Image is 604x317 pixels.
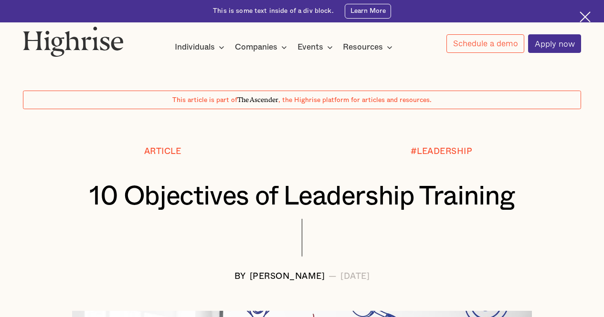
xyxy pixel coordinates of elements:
div: Companies [235,41,290,53]
div: Article [144,147,181,156]
div: [DATE] [340,272,370,281]
a: Apply now [528,34,581,53]
div: — [328,272,337,281]
h1: 10 Objectives of Leadership Training [46,182,558,212]
div: BY [234,272,246,281]
div: Individuals [175,41,215,53]
div: Resources [343,41,383,53]
img: Highrise logo [23,26,124,57]
span: , the Highrise platform for articles and resources. [278,97,432,103]
span: The Ascender [237,94,278,102]
div: This is some text inside of a div block. [213,7,334,16]
div: Companies [235,41,277,53]
span: This article is part of [172,97,237,103]
div: Individuals [175,41,227,53]
img: Cross icon [580,11,591,22]
div: Events [297,41,323,53]
a: Schedule a demo [446,34,524,53]
div: Events [297,41,336,53]
div: Resources [343,41,395,53]
a: Learn More [345,4,391,19]
div: #LEADERSHIP [411,147,473,156]
div: [PERSON_NAME] [250,272,325,281]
